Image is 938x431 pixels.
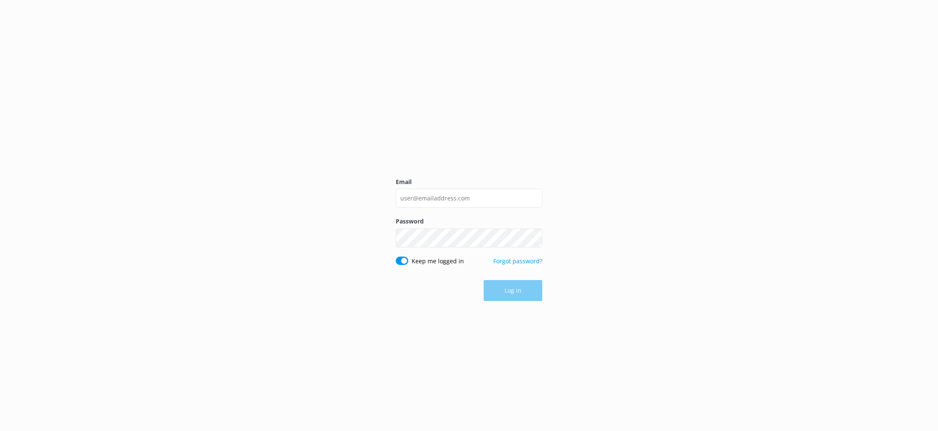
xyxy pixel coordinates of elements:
input: user@emailaddress.com [396,189,542,208]
button: Show password [526,229,542,246]
label: Keep me logged in [412,257,464,266]
label: Email [396,177,542,187]
a: Forgot password? [493,257,542,265]
label: Password [396,217,542,226]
